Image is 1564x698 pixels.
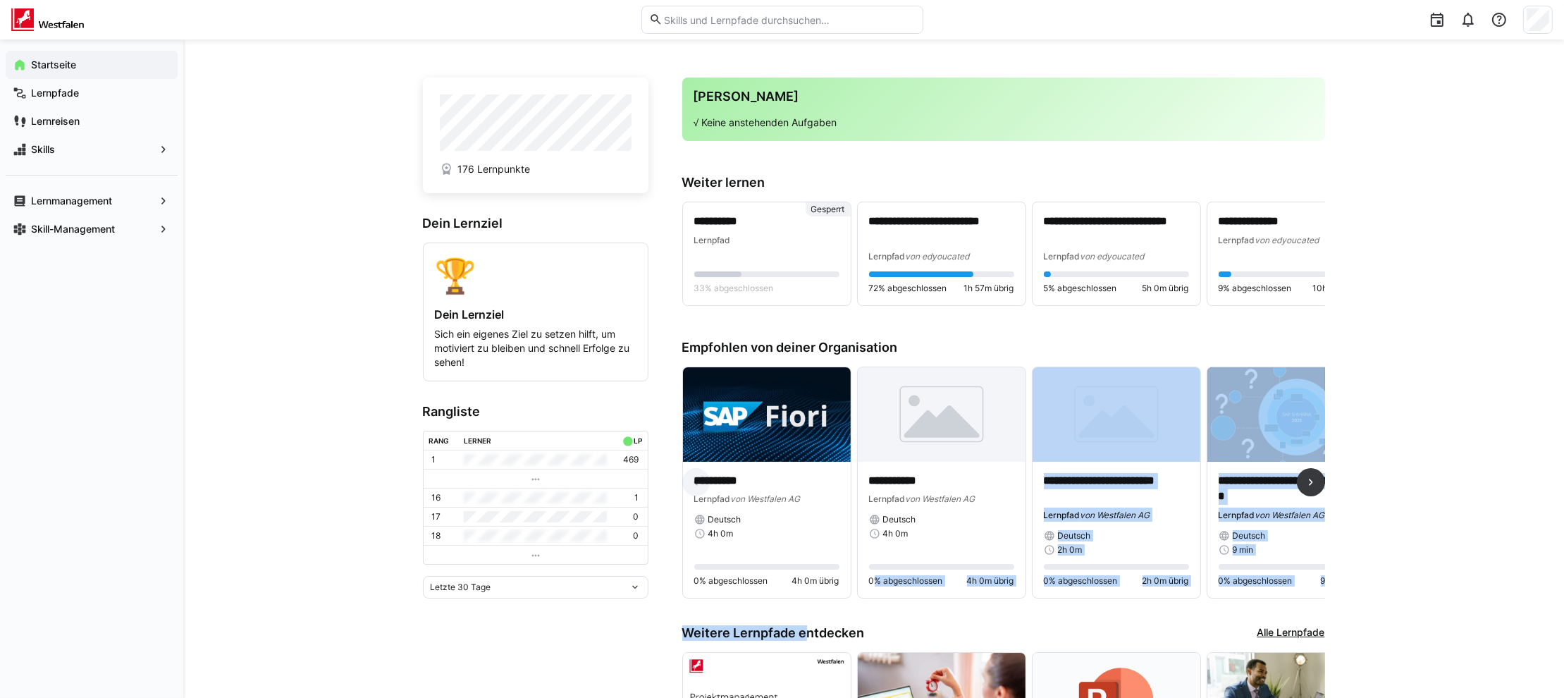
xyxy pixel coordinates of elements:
[694,89,1314,104] h3: [PERSON_NAME]
[967,575,1014,587] span: 4h 0m übrig
[624,454,639,465] p: 469
[869,251,906,262] span: Lernpfad
[1044,575,1118,587] span: 0% abgeschlossen
[432,511,441,522] p: 17
[682,340,1325,355] h3: Empfohlen von deiner Organisation
[432,492,441,503] p: 16
[1143,283,1189,294] span: 5h 0m übrig
[731,494,801,504] span: von Westfalen AG
[429,436,449,445] div: Rang
[792,575,839,587] span: 4h 0m übrig
[1033,367,1200,462] img: image
[1313,283,1364,294] span: 10h 8m übrig
[694,575,768,587] span: 0% abgeschlossen
[1080,251,1145,262] span: von edyoucated
[1143,575,1189,587] span: 2h 0m übrig
[694,116,1314,130] p: √ Keine anstehenden Aufgaben
[883,514,916,525] span: Deutsch
[457,162,530,176] span: 176 Lernpunkte
[694,494,731,504] span: Lernpfad
[1207,367,1375,462] img: image
[1219,575,1293,587] span: 0% abgeschlossen
[634,530,639,541] p: 0
[682,175,1325,190] h3: Weiter lernen
[1044,283,1117,294] span: 5% abgeschlossen
[683,367,851,462] img: image
[634,436,642,445] div: LP
[694,283,774,294] span: 33% abgeschlossen
[1257,625,1325,641] a: Alle Lernpfade
[464,436,491,445] div: Lerner
[964,283,1014,294] span: 1h 57m übrig
[883,528,909,539] span: 4h 0m
[663,13,915,26] input: Skills und Lernpfade durchsuchen…
[635,492,639,503] p: 1
[1233,544,1254,556] span: 9 min
[1219,283,1292,294] span: 9% abgeschlossen
[906,251,970,262] span: von edyoucated
[1219,235,1255,245] span: Lernpfad
[682,625,865,641] h3: Weitere Lernpfade entdecken
[1058,530,1091,541] span: Deutsch
[431,582,491,593] span: Letzte 30 Tage
[869,494,906,504] span: Lernpfad
[1255,510,1325,520] span: von Westfalen AG
[869,283,947,294] span: 72% abgeschlossen
[423,216,648,231] h3: Dein Lernziel
[1219,510,1255,520] span: Lernpfad
[435,307,636,322] h4: Dein Lernziel
[858,367,1026,462] img: image
[906,494,975,504] span: von Westfalen AG
[1044,251,1080,262] span: Lernpfad
[1058,544,1083,556] span: 2h 0m
[1255,235,1319,245] span: von edyoucated
[708,514,741,525] span: Deutsch
[634,511,639,522] p: 0
[694,235,731,245] span: Lernpfad
[708,528,734,539] span: 4h 0m
[811,204,845,215] span: Gesperrt
[432,454,436,465] p: 1
[1044,510,1080,520] span: Lernpfad
[423,404,648,420] h3: Rangliste
[1233,530,1266,541] span: Deutsch
[432,530,441,541] p: 18
[435,255,636,296] div: 🏆
[869,575,943,587] span: 0% abgeschlossen
[1321,575,1364,587] span: 9 min übrig
[435,327,636,369] p: Sich ein eigenes Ziel zu setzen hilft, um motiviert zu bleiben und schnell Erfolge zu sehen!
[1080,510,1150,520] span: von Westfalen AG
